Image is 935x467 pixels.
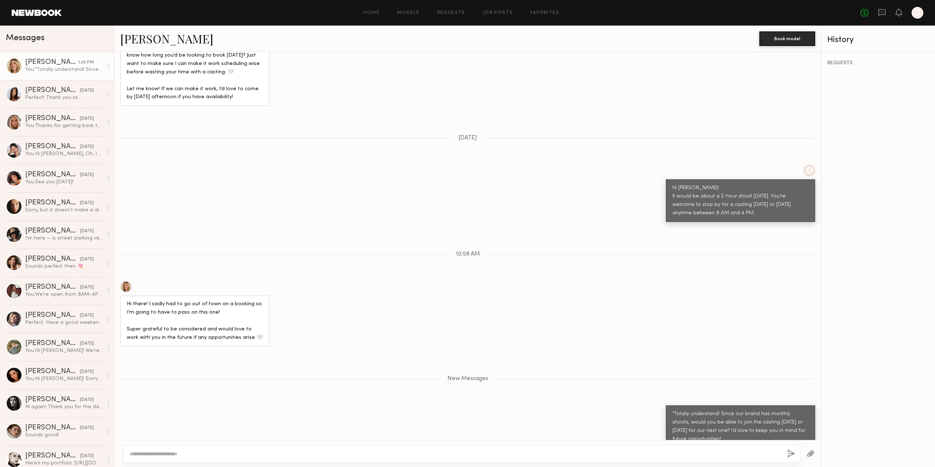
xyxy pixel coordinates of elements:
div: [DATE] [80,425,94,432]
div: [PERSON_NAME] [25,396,80,403]
div: [DATE] [80,200,94,207]
div: You: See you [DATE]! [25,179,103,185]
div: [PERSON_NAME] [25,312,80,319]
div: You: "Totally understand! Since our brand has monthly shoots, would you be able to join the casti... [25,66,103,73]
div: [PERSON_NAME] [25,171,80,179]
span: 10:58 AM [456,251,480,257]
div: Perfect! Thank you xx [25,94,103,101]
div: You: Hi [PERSON_NAME]! We're currently casting models for a Spring shoot on either [DATE] or 24th... [25,347,103,354]
div: Sounds perfect then 💘 [25,263,103,270]
div: [DATE] [80,340,94,347]
span: Messages [6,34,45,42]
div: REQUESTS [827,61,930,66]
div: [PERSON_NAME] [25,284,80,291]
a: Book model [759,35,815,41]
div: [PERSON_NAME] [25,115,80,122]
div: Hi there! I sadly had to go out of town on a booking so I’m going to have to pass on this one! Su... [127,300,263,342]
div: I’m here — is street parking okay? [25,235,103,242]
div: [PERSON_NAME] [25,143,80,150]
span: [DATE] [458,135,477,141]
div: "Totally understand! Since our brand has monthly shoots, would you be able to join the casting [D... [672,410,809,444]
a: Home [363,11,380,15]
div: [DATE] [80,397,94,403]
div: History [827,36,930,44]
div: [PERSON_NAME] [25,452,80,460]
div: You: Hi [PERSON_NAME]! Sorry we never had the chance to reach back to you. We're currently castin... [25,375,103,382]
div: Sounds good! [25,432,103,439]
div: Hi again! Thank you for the details. My hourly rate is $150 for minimum of 4 hours per day. Pleas... [25,403,103,410]
div: Hi [PERSON_NAME]! It would be about a 2-hour shoot [DATE]. You’re welcome to stop by for a castin... [672,184,809,218]
a: D [912,7,923,19]
a: Models [397,11,419,15]
div: Hi! I would love to get involved with you guys! Do you know how long you’d be looking to book [DA... [127,43,263,102]
div: [DATE] [80,312,94,319]
div: Perfect. Have a good weekend! [25,319,103,326]
div: [DATE] [80,228,94,235]
div: Sorry, but it doesn’t make a difference to me whether it’s for a catalog or social media. my mini... [25,207,103,214]
div: [DATE] [80,115,94,122]
a: Requests [437,11,465,15]
div: [PERSON_NAME] [25,424,80,432]
div: [PERSON_NAME] [25,59,78,66]
a: Favorites [530,11,559,15]
div: [DATE] [80,284,94,291]
div: Here’s my portfolio: [URL][DOMAIN_NAME] [25,460,103,467]
div: [PERSON_NAME] [25,368,80,375]
div: [PERSON_NAME] [25,199,80,207]
div: [PERSON_NAME] [25,87,80,94]
div: You: We're open from 8AM-4PM! [25,291,103,298]
div: [DATE] [80,87,94,94]
div: [DATE] [80,453,94,460]
a: Job Posts [483,11,513,15]
div: You: Hi [PERSON_NAME], Oh, I see! In that case, would you be able to come in for a casting [DATE]... [25,150,103,157]
button: Book model [759,31,815,46]
div: [DATE] [80,143,94,150]
div: [PERSON_NAME] [25,227,80,235]
div: 1:20 PM [78,59,94,66]
a: [PERSON_NAME] [120,31,213,46]
div: [DATE] [80,256,94,263]
div: [PERSON_NAME] [25,256,80,263]
div: [DATE] [80,368,94,375]
div: [PERSON_NAME] [25,340,80,347]
div: You: Thanks for getting back to me! Totally understand — but if you happen to be back in town by ... [25,122,103,129]
span: New Messages [447,376,488,382]
div: [DATE] [80,172,94,179]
